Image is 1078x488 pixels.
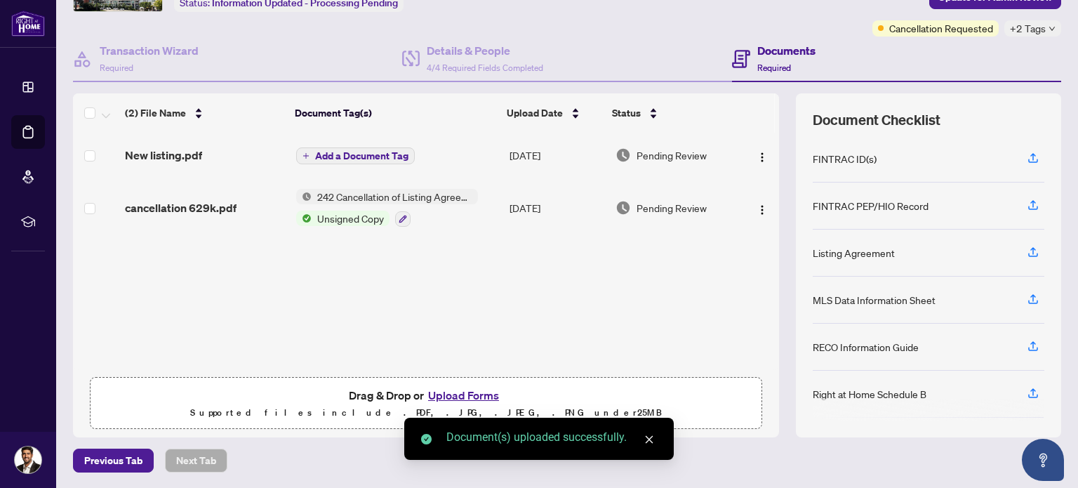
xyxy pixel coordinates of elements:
[501,93,606,133] th: Upload Date
[315,151,408,161] span: Add a Document Tag
[606,93,738,133] th: Status
[751,144,773,166] button: Logo
[15,447,41,473] img: Profile Icon
[813,292,936,308] div: MLS Data Information Sheet
[615,200,631,216] img: Document Status
[312,211,390,226] span: Unsigned Copy
[125,147,202,164] span: New listing.pdf
[1049,25,1056,32] span: down
[637,147,707,163] span: Pending Review
[100,42,199,59] h4: Transaction Wizard
[813,110,940,130] span: Document Checklist
[757,204,768,216] img: Logo
[757,42,816,59] h4: Documents
[119,93,289,133] th: (2) File Name
[91,378,761,430] span: Drag & Drop orUpload FormsSupported files include .PDF, .JPG, .JPEG, .PNG under25MB
[751,197,773,219] button: Logo
[641,432,657,447] a: Close
[296,147,415,165] button: Add a Document Tag
[125,199,237,216] span: cancellation 629k.pdf
[757,62,791,73] span: Required
[644,435,654,444] span: close
[507,105,563,121] span: Upload Date
[289,93,502,133] th: Document Tag(s)
[73,449,154,473] button: Previous Tab
[1022,439,1064,481] button: Open asap
[427,62,543,73] span: 4/4 Required Fields Completed
[421,434,432,444] span: check-circle
[889,20,993,36] span: Cancellation Requested
[99,404,753,421] p: Supported files include .PDF, .JPG, .JPEG, .PNG under 25 MB
[813,245,895,261] div: Listing Agreement
[813,386,926,402] div: Right at Home Schedule B
[504,133,610,178] td: [DATE]
[296,211,312,226] img: Status Icon
[11,11,45,37] img: logo
[612,105,641,121] span: Status
[615,147,631,163] img: Document Status
[84,449,142,472] span: Previous Tab
[813,198,929,213] div: FINTRAC PEP/HIO Record
[302,152,310,159] span: plus
[312,189,478,204] span: 242 Cancellation of Listing Agreement - Authority to Offer for Sale
[757,152,768,163] img: Logo
[165,449,227,473] button: Next Tab
[1010,20,1046,37] span: +2 Tags
[296,189,478,227] button: Status Icon242 Cancellation of Listing Agreement - Authority to Offer for SaleStatus IconUnsigned...
[813,151,877,166] div: FINTRAC ID(s)
[446,429,657,446] div: Document(s) uploaded successfully.
[427,42,543,59] h4: Details & People
[813,339,919,355] div: RECO Information Guide
[349,386,503,404] span: Drag & Drop or
[504,178,610,238] td: [DATE]
[424,386,503,404] button: Upload Forms
[296,147,415,164] button: Add a Document Tag
[100,62,133,73] span: Required
[125,105,186,121] span: (2) File Name
[637,200,707,216] span: Pending Review
[296,189,312,204] img: Status Icon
